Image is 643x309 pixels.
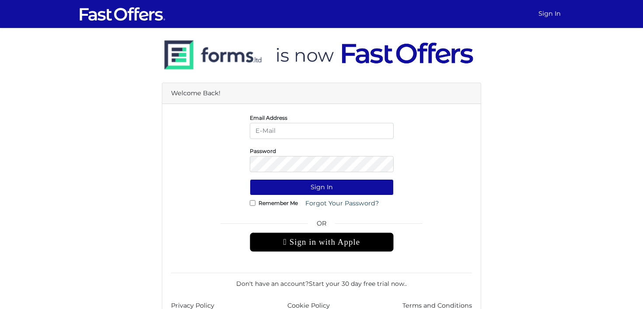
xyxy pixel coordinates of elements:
input: E-Mail [250,123,394,139]
a: Forgot Your Password? [300,195,384,212]
button: Sign In [250,179,394,195]
a: Sign In [535,5,564,22]
label: Remember Me [259,202,298,204]
a: Start your 30 day free trial now. [309,280,405,288]
div: Sign in with Apple [250,233,394,252]
span: OR [250,219,394,233]
label: Email Address [250,117,287,119]
label: Password [250,150,276,152]
div: Welcome Back! [162,83,481,104]
div: Don't have an account? . [171,273,472,288]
